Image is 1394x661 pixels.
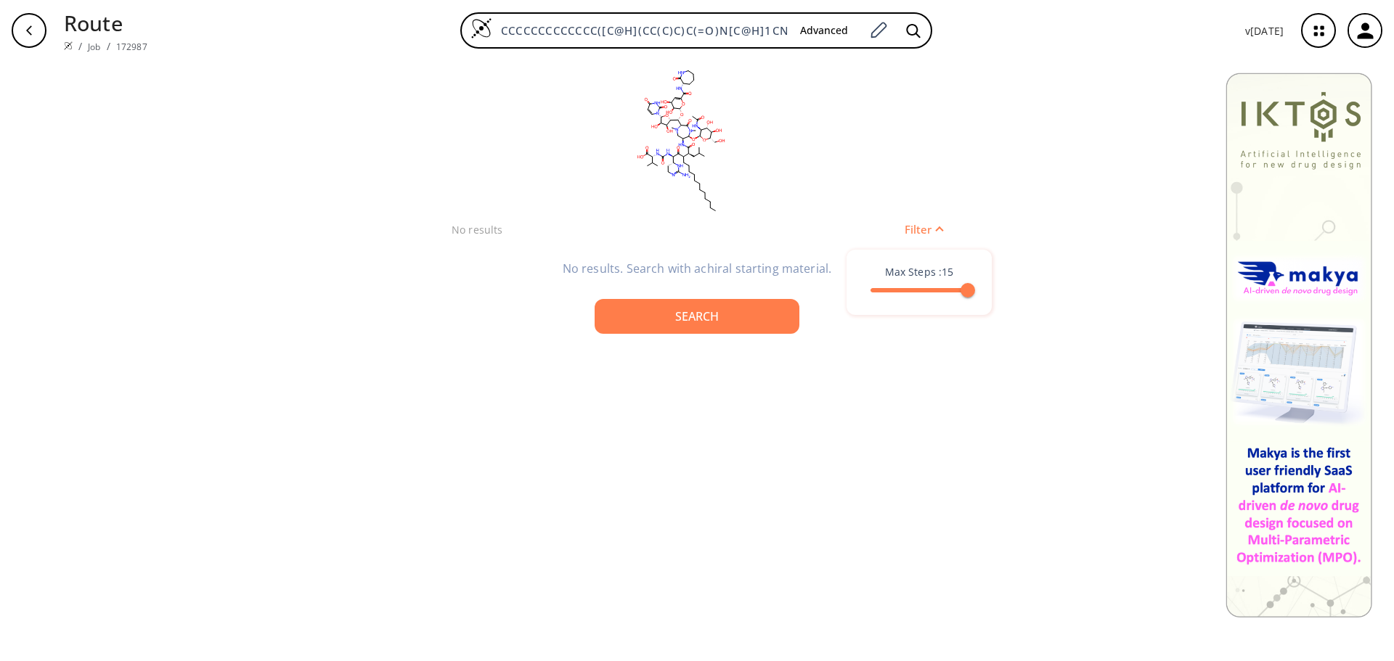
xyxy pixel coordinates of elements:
[492,23,788,38] input: Enter SMILES
[107,38,110,54] li: /
[1245,23,1284,38] p: v [DATE]
[78,38,82,54] li: /
[470,17,492,39] img: Logo Spaya
[64,7,147,38] p: Route
[116,41,147,53] a: 172987
[64,41,73,50] img: Spaya logo
[788,17,860,44] button: Advanced
[88,41,100,53] a: Job
[885,264,954,279] p: Max Steps : 15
